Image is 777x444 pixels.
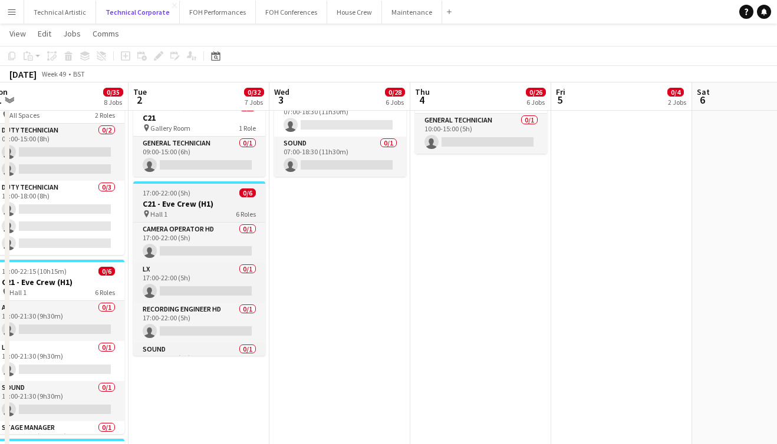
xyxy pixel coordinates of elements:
span: 4 [413,93,430,107]
span: 1 Role [239,124,256,132]
span: Sat [697,87,710,97]
div: BST [73,69,85,78]
button: Technical Artistic [24,1,96,24]
span: 6 [695,93,710,107]
span: Thu [415,87,430,97]
a: Comms [88,26,124,41]
span: 5 [554,93,565,107]
span: View [9,28,26,39]
button: House Crew [327,1,382,24]
a: View [5,26,31,41]
span: 0/32 [244,88,264,97]
app-job-card: 09:00-15:00 (6h)0/1C21 Gallery Room1 RoleGeneral Technician0/109:00-15:00 (6h) [133,95,265,177]
app-card-role: LX0/117:00-22:00 (5h) [133,263,265,303]
button: FOH Performances [180,1,256,24]
app-card-role: Camera Operator HD0/117:00-22:00 (5h) [133,223,265,263]
span: 0/28 [385,88,405,97]
span: 17:00-22:00 (5h) [143,188,190,197]
span: Hall 1 [150,210,167,218]
span: 12:00-22:15 (10h15m) [2,267,67,276]
app-card-role: Recording Engineer HD0/117:00-22:00 (5h) [133,303,265,343]
app-job-card: 10:00-15:00 (5h)0/1C21 Gallery Room1 RoleGeneral Technician0/110:00-15:00 (5h) [415,72,547,154]
button: Maintenance [382,1,442,24]
app-card-role: General Technician0/109:00-15:00 (6h) [133,137,265,177]
button: FOH Conferences [256,1,327,24]
div: 6 Jobs [526,98,545,107]
app-card-role: General Technician0/110:00-15:00 (5h) [415,114,547,154]
span: 6 Roles [95,288,115,297]
span: Edit [38,28,51,39]
app-card-role: Camera Operator FD0/107:00-18:30 (11h30m) [274,97,406,137]
span: 0/4 [667,88,684,97]
div: [DATE] [9,68,37,80]
app-job-card: 17:00-22:00 (5h)0/6C21 - Eve Crew (H1) Hall 16 RolesCamera Operator HD0/117:00-22:00 (5h) LX0/117... [133,181,265,356]
span: Jobs [63,28,81,39]
span: 0/26 [526,88,546,97]
app-card-role: Sound0/107:00-18:30 (11h30m) [274,137,406,177]
span: 3 [272,93,289,107]
h3: C21 [133,112,265,123]
span: 0/6 [98,267,115,276]
h3: C21 - Eve Crew (H1) [133,198,265,209]
span: Tue [133,87,147,97]
span: 0/6 [239,188,256,197]
span: Wed [274,87,289,97]
span: Fri [556,87,565,97]
div: 8 Jobs [104,98,123,107]
div: 2 Jobs [668,98,686,107]
div: 6 Jobs [386,98,404,107]
span: 0/35 [103,88,123,97]
a: Edit [33,26,56,41]
span: Hall 1 [9,288,27,297]
div: 7 Jobs [245,98,264,107]
span: 2 [131,93,147,107]
a: Jobs [58,26,85,41]
span: All Spaces [9,111,39,120]
app-card-role: Sound0/117:00-22:00 (5h) [133,343,265,383]
span: 6 Roles [236,210,256,218]
span: Comms [93,28,119,39]
span: Gallery Room [150,124,190,132]
span: 2 Roles [95,111,115,120]
button: Technical Corporate [96,1,180,24]
span: Week 49 [39,69,68,78]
